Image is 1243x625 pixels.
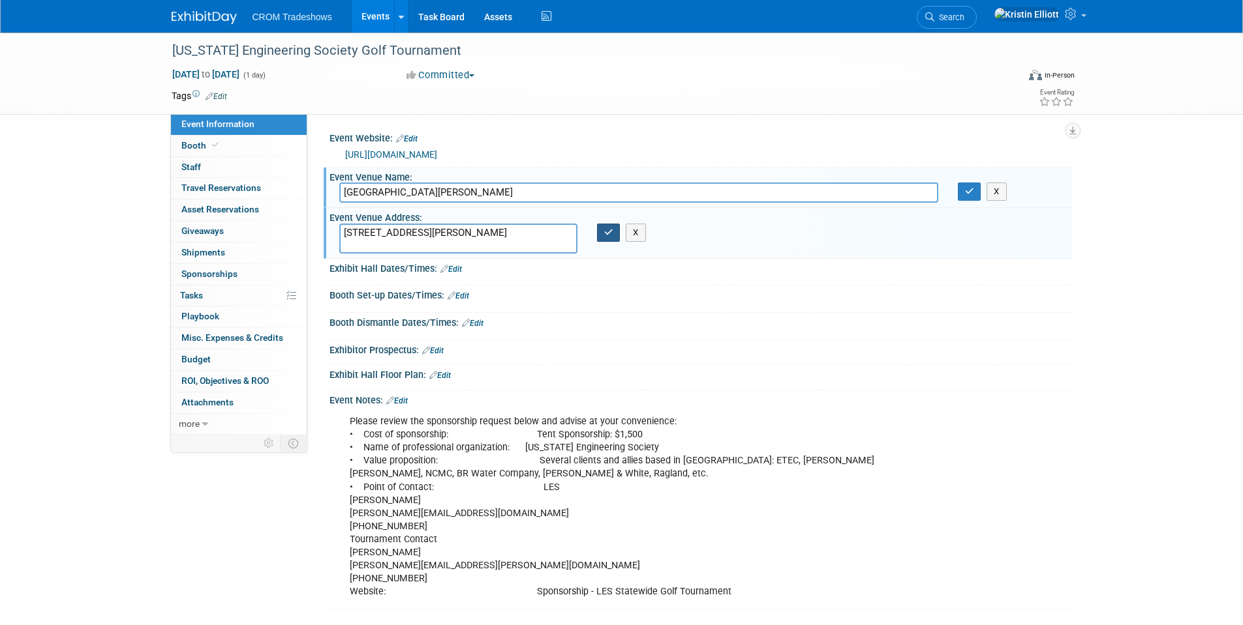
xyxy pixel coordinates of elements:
[448,291,469,300] a: Edit
[172,68,240,80] span: [DATE] [DATE]
[917,6,977,29] a: Search
[181,182,261,193] span: Travel Reservations
[386,396,408,405] a: Edit
[345,149,437,160] a: [URL][DOMAIN_NAME]
[330,259,1072,276] div: Exhibit Hall Dates/Times:
[171,349,307,370] a: Budget
[396,134,418,143] a: Edit
[330,208,1072,224] div: Event Venue Address:
[330,390,1072,407] div: Event Notes:
[181,332,283,343] span: Misc. Expenses & Credits
[330,365,1072,382] div: Exhibit Hall Floor Plan:
[330,128,1072,145] div: Event Website:
[462,319,483,328] a: Edit
[941,68,1075,87] div: Event Format
[330,340,1072,357] div: Exhibitor Prospectus:
[181,311,219,321] span: Playbook
[934,12,964,22] span: Search
[180,290,203,300] span: Tasks
[171,114,307,135] a: Event Information
[181,225,224,236] span: Giveaways
[171,199,307,220] a: Asset Reservations
[258,435,281,452] td: Personalize Event Tab Strip
[171,264,307,285] a: Sponsorships
[181,140,221,151] span: Booth
[280,435,307,452] td: Toggle Event Tabs
[171,242,307,263] a: Shipments
[171,178,307,199] a: Travel Reservations
[171,392,307,413] a: Attachments
[181,269,238,279] span: Sponsorships
[181,354,211,364] span: Budget
[440,265,462,274] a: Edit
[422,346,444,355] a: Edit
[181,119,254,129] span: Event Information
[181,204,259,214] span: Asset Reservations
[179,418,200,429] span: more
[253,12,332,22] span: CROM Tradeshows
[212,141,219,149] i: Booth reservation complete
[626,224,646,242] button: X
[171,371,307,392] a: ROI, Objectives & ROO
[172,89,227,102] td: Tags
[171,157,307,178] a: Staff
[172,11,237,24] img: ExhibitDay
[171,221,307,242] a: Giveaways
[171,306,307,327] a: Playbook
[994,7,1060,22] img: Kristin Elliott
[402,68,480,82] button: Committed
[330,285,1072,302] div: Booth Set-up Dates/Times:
[171,285,307,306] a: Tasks
[330,313,1072,330] div: Booth Dismantle Dates/Times:
[200,69,212,80] span: to
[330,167,1072,184] div: Event Venue Name:
[171,136,307,156] a: Booth
[206,92,227,101] a: Edit
[987,182,1007,201] button: X
[429,371,451,380] a: Edit
[171,414,307,435] a: more
[168,39,998,63] div: [US_STATE] Engineering Society Golf Tournament
[1029,70,1042,80] img: Format-Inperson.png
[171,328,307,349] a: Misc. Expenses & Credits
[181,247,225,257] span: Shipments
[181,397,234,407] span: Attachments
[1039,89,1074,96] div: Event Rating
[181,375,269,386] span: ROI, Objectives & ROO
[242,71,266,80] span: (1 day)
[341,409,928,605] div: Please review the sponsorship request below and advise at your convenience: • Cost of sponsorship...
[181,162,201,172] span: Staff
[1044,70,1075,80] div: In-Person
